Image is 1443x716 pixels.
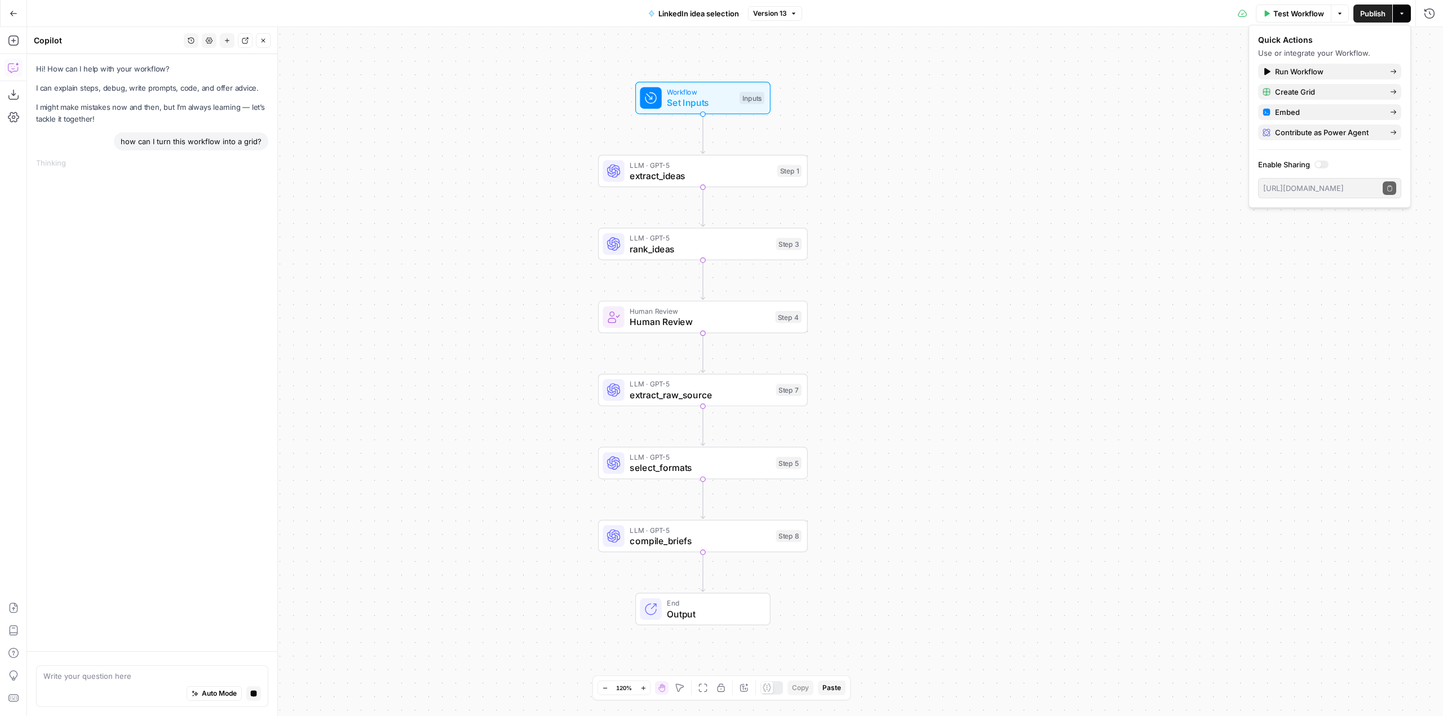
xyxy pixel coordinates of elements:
div: Step 3 [776,238,802,250]
span: Contribute as Power Agent [1275,127,1381,138]
p: Hi! How can I help with your workflow? [36,63,268,75]
span: Output [667,607,759,621]
div: LLM · GPT-5extract_raw_sourceStep 7 [598,374,808,407]
g: Edge from step_3 to step_4 [701,260,705,300]
span: Auto Mode [202,688,237,699]
span: 120% [616,683,632,692]
div: LLM · GPT-5extract_ideasStep 1 [598,155,808,188]
span: Human Review [630,305,769,316]
div: Step 1 [777,165,802,177]
button: Version 13 [748,6,802,21]
span: LLM · GPT-5 [630,452,771,462]
div: ... [66,157,73,168]
button: Auto Mode [187,686,242,701]
span: Version 13 [753,8,787,19]
span: LLM · GPT-5 [630,379,771,389]
span: Embed [1275,106,1381,118]
g: Edge from step_8 to end [701,552,705,592]
div: Thinking [36,157,268,168]
div: LLM · GPT-5compile_briefsStep 8 [598,520,808,553]
span: LLM · GPT-5 [630,159,772,170]
span: End [667,598,759,608]
span: Paste [822,683,841,693]
p: I can explain steps, debug, write prompts, code, and offer advice. [36,82,268,94]
g: Edge from start to step_1 [701,114,705,154]
div: Quick Actions [1258,34,1401,46]
g: Edge from step_5 to step_8 [701,479,705,519]
g: Edge from step_7 to step_5 [701,406,705,446]
span: Human Review [630,315,769,328]
button: Test Workflow [1256,5,1331,23]
button: Paste [818,681,846,695]
span: Set Inputs [667,96,734,109]
span: LLM · GPT-5 [630,524,771,535]
div: how can I turn this workflow into a grid? [114,132,268,150]
div: WorkflowSet InputsInputs [598,82,808,114]
div: Copilot [34,35,180,46]
span: Use or integrate your Workflow. [1258,48,1370,57]
div: Step 5 [776,457,802,469]
div: Inputs [740,92,764,104]
span: Copy [792,683,809,693]
div: Human ReviewHuman ReviewStep 4 [598,301,808,333]
span: Workflow [667,87,734,97]
g: Edge from step_4 to step_7 [701,333,705,373]
button: Publish [1353,5,1392,23]
button: LinkedIn idea selection [641,5,746,23]
span: extract_ideas [630,169,772,183]
div: Step 7 [776,384,802,397]
button: Copy [787,681,813,695]
span: select_formats [630,461,771,474]
span: Test Workflow [1273,8,1324,19]
span: rank_ideas [630,242,771,256]
span: Run Workflow [1275,66,1381,77]
g: Edge from step_1 to step_3 [701,187,705,226]
span: LLM · GPT-5 [630,233,771,243]
div: Step 4 [775,311,802,323]
div: EndOutput [598,593,808,625]
div: LLM · GPT-5select_formatsStep 5 [598,447,808,479]
span: extract_raw_source [630,388,771,402]
label: Enable Sharing [1258,159,1401,170]
span: Create Grid [1275,86,1381,97]
p: I might make mistakes now and then, but I’m always learning — let’s tackle it together! [36,101,268,125]
div: Step 8 [776,530,802,542]
div: LLM · GPT-5rank_ideasStep 3 [598,228,808,260]
span: compile_briefs [630,534,771,548]
span: LinkedIn idea selection [658,8,739,19]
span: Publish [1360,8,1386,19]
